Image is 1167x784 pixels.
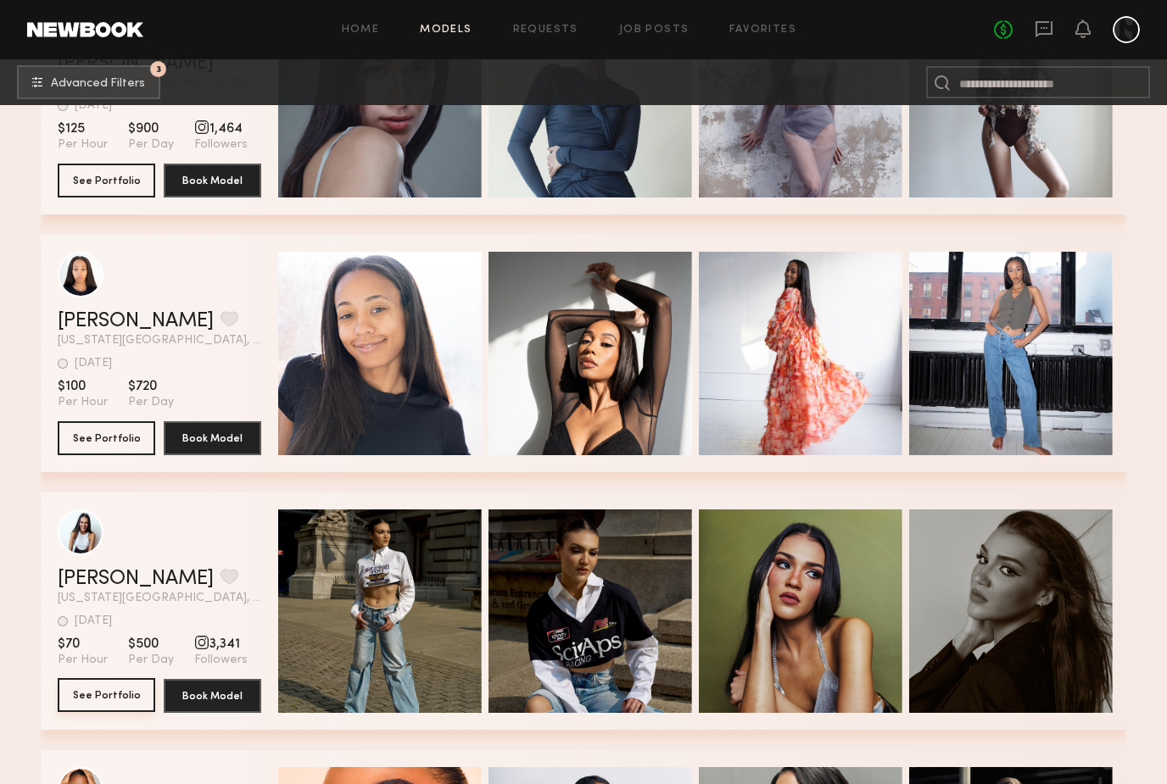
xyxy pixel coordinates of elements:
span: Followers [194,653,248,668]
span: $500 [128,636,174,653]
span: 3,341 [194,636,248,653]
div: [DATE] [75,615,112,627]
span: Per Hour [58,395,108,410]
span: Followers [194,137,248,153]
a: [PERSON_NAME] [58,311,214,331]
a: Requests [513,25,578,36]
a: Job Posts [619,25,690,36]
button: Book Model [164,679,261,713]
span: Per Hour [58,137,108,153]
a: Home [342,25,380,36]
span: $70 [58,636,108,653]
span: Per Day [128,137,174,153]
span: 1,464 [194,120,248,137]
span: Per Day [128,653,174,668]
button: 3Advanced Filters [17,65,160,99]
button: See Portfolio [58,678,155,712]
span: Per Day [128,395,174,410]
div: [DATE] [75,100,112,112]
span: [US_STATE][GEOGRAPHIC_DATA], [GEOGRAPHIC_DATA] [58,335,261,347]
button: See Portfolio [58,164,155,197]
span: $100 [58,378,108,395]
div: [DATE] [75,358,112,370]
span: $900 [128,120,174,137]
span: $125 [58,120,108,137]
span: Per Hour [58,653,108,668]
a: See Portfolio [58,679,155,713]
button: See Portfolio [58,421,155,455]
button: Book Model [164,421,261,455]
a: Models [420,25,472,36]
a: Favorites [729,25,796,36]
button: Book Model [164,164,261,197]
span: Advanced Filters [51,78,145,90]
a: [PERSON_NAME] [58,569,214,589]
span: $720 [128,378,174,395]
span: 3 [156,65,161,73]
span: [US_STATE][GEOGRAPHIC_DATA], [GEOGRAPHIC_DATA] [58,592,261,604]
